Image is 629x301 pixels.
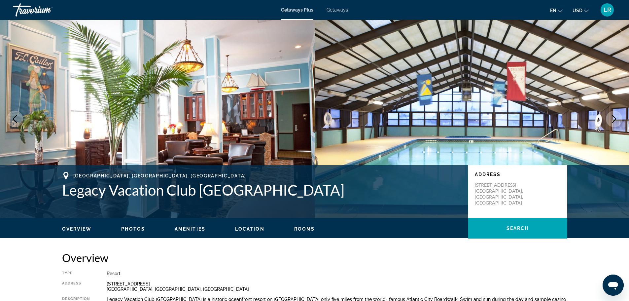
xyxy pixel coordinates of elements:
[62,181,462,199] h1: Legacy Vacation Club [GEOGRAPHIC_DATA]
[62,271,90,276] div: Type
[604,7,611,13] span: LR
[294,226,315,232] span: Rooms
[73,173,246,178] span: [GEOGRAPHIC_DATA], [GEOGRAPHIC_DATA], [GEOGRAPHIC_DATA]
[294,226,315,232] button: Rooms
[175,226,205,232] span: Amenities
[475,182,528,206] p: [STREET_ADDRESS] [GEOGRAPHIC_DATA], [GEOGRAPHIC_DATA], [GEOGRAPHIC_DATA]
[175,226,205,232] button: Amenities
[573,8,582,13] span: USD
[599,3,616,17] button: User Menu
[550,8,556,13] span: en
[107,281,567,292] div: [STREET_ADDRESS] [GEOGRAPHIC_DATA], [GEOGRAPHIC_DATA], [GEOGRAPHIC_DATA]
[468,218,567,239] button: Search
[62,281,90,292] div: Address
[475,172,561,177] p: Address
[121,226,145,232] button: Photos
[62,226,92,232] button: Overview
[327,7,348,13] a: Getaways
[107,271,567,276] div: Resort
[62,226,92,232] span: Overview
[121,226,145,232] span: Photos
[606,111,622,127] button: Next image
[235,226,264,232] button: Location
[507,226,529,231] span: Search
[550,6,563,15] button: Change language
[573,6,589,15] button: Change currency
[62,251,567,264] h2: Overview
[281,7,313,13] a: Getaways Plus
[235,226,264,232] span: Location
[13,1,79,19] a: Travorium
[603,275,624,296] iframe: Button to launch messaging window
[7,111,23,127] button: Previous image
